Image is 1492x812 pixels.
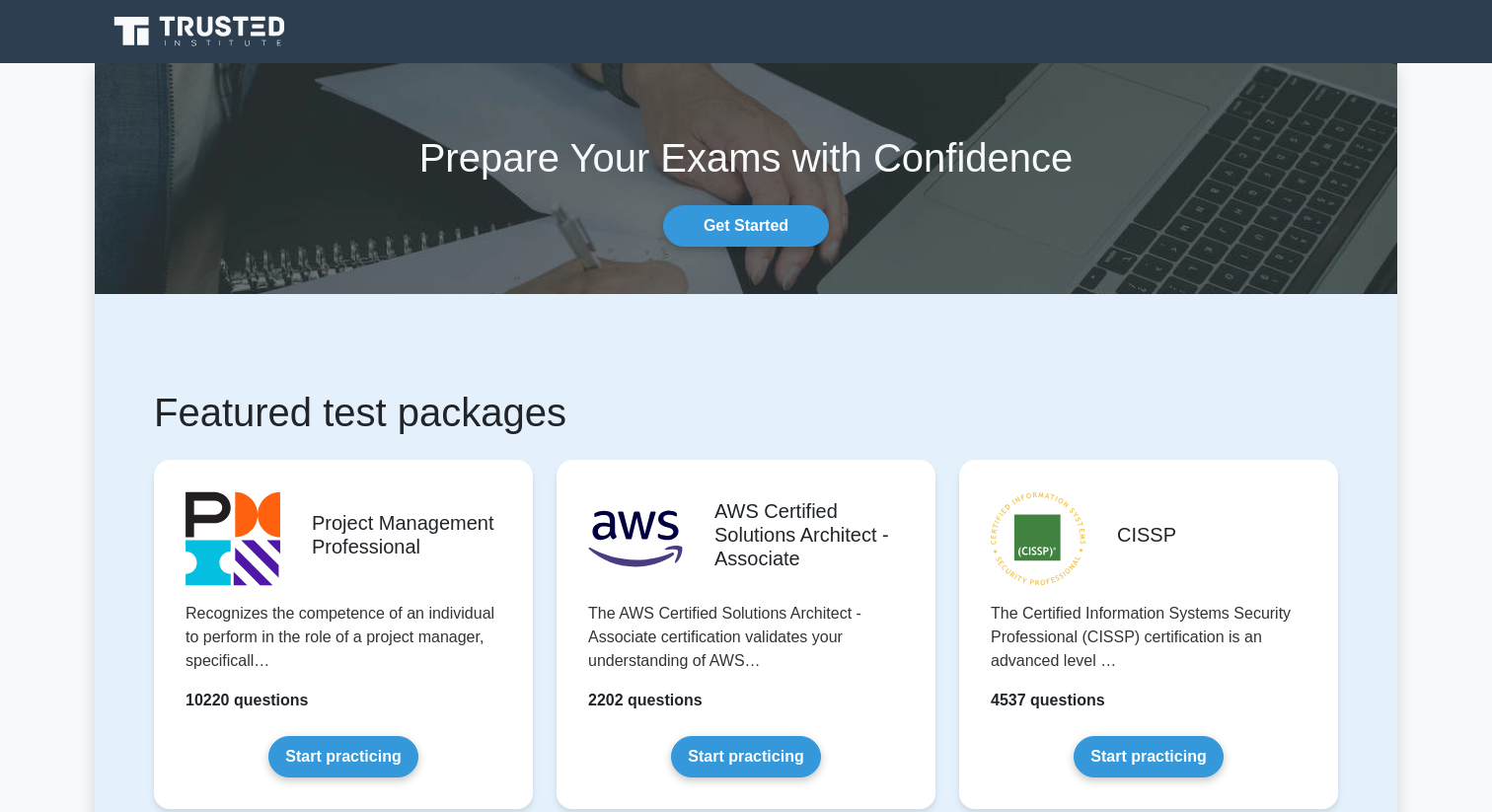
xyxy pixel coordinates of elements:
a: Start practicing [671,736,820,777]
h1: Prepare Your Exams with Confidence [95,134,1397,182]
h1: Featured test packages [154,389,1338,436]
a: Start practicing [1074,736,1223,777]
a: Start practicing [268,736,417,777]
a: Get Started [663,205,829,247]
